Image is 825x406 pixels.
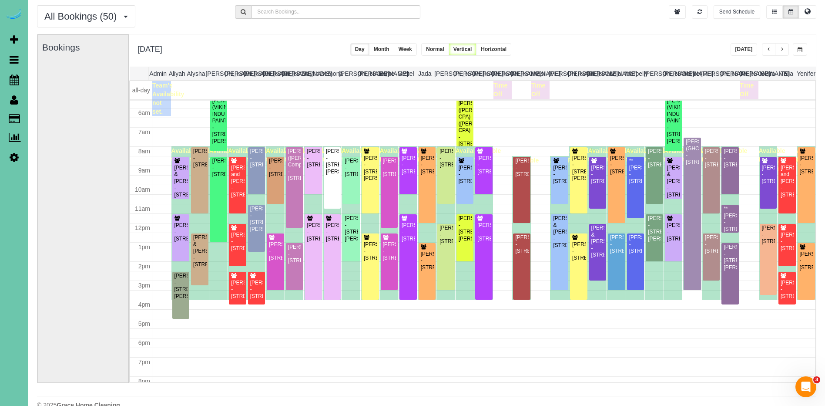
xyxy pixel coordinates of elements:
div: [PERSON_NAME] - [STREET_ADDRESS][PERSON_NAME] [458,215,472,242]
th: Kasi [530,67,549,80]
div: [PERSON_NAME] - [STREET_ADDRESS] [212,158,225,178]
span: Available time [759,147,785,163]
span: Available time [285,147,312,163]
th: [PERSON_NAME] [453,67,473,80]
span: 7am [138,129,150,135]
div: [PERSON_NAME] - [STREET_ADDRESS] [344,158,358,178]
button: Horizontal [476,43,511,56]
span: Time Off [740,82,754,98]
span: Available time [418,147,444,163]
div: [PERSON_NAME] - [STREET_ADDRESS] [363,241,377,261]
div: [PERSON_NAME] - [STREET_ADDRESS] [439,225,453,245]
div: [PERSON_NAME] - [STREET_ADDRESS][PERSON_NAME] [344,215,358,242]
th: [PERSON_NAME] [225,67,244,80]
div: [PERSON_NAME] - [STREET_ADDRESS][PERSON_NAME] [647,215,661,242]
div: [PERSON_NAME] - [STREET_ADDRESS] [477,155,490,175]
div: [PERSON_NAME] - [STREET_ADDRESS] [572,241,585,261]
span: Available time [778,157,804,173]
span: Available time [683,147,709,163]
th: [PERSON_NAME] [492,67,511,80]
div: [PERSON_NAME] - [STREET_ADDRESS] [268,241,282,261]
th: [PERSON_NAME] [263,67,282,80]
div: [PERSON_NAME] and [PERSON_NAME] - [STREET_ADDRESS] [780,165,794,198]
h2: [DATE] [137,43,162,54]
th: [PERSON_NAME] [434,67,453,80]
span: Available time [626,147,653,163]
span: Available time [474,147,501,163]
div: [PERSON_NAME] - [STREET_ADDRESS] [761,165,775,185]
div: [PERSON_NAME] - [STREET_ADDRESS] [629,234,642,254]
div: [PERSON_NAME] - [STREET_ADDRESS] [704,234,718,254]
span: 6pm [138,339,150,346]
th: Aliyah [168,67,187,80]
span: Available time [436,147,463,163]
div: [PERSON_NAME] & [PERSON_NAME] - [STREET_ADDRESS] [553,215,566,249]
div: [PERSON_NAME] - [STREET_ADDRESS][PERSON_NAME] [572,155,585,182]
div: [PERSON_NAME] - [STREET_ADDRESS] [401,222,415,242]
th: Daylin [301,67,320,80]
span: Available time [228,147,255,163]
span: Available time [797,147,823,163]
span: Available time [607,147,634,163]
span: Available time [190,147,217,163]
th: Esme [377,67,396,80]
div: [PERSON_NAME] - [STREET_ADDRESS] [515,234,528,254]
div: [PERSON_NAME] - [STREET_ADDRESS][PERSON_NAME] [174,273,188,300]
div: [PERSON_NAME] - [STREET_ADDRESS] [591,165,604,185]
span: Available time [342,147,368,163]
span: Available time [456,147,482,163]
div: [PERSON_NAME] - [STREET_ADDRESS][PERSON_NAME] [723,244,737,271]
div: [PERSON_NAME] - [STREET_ADDRESS] [420,251,434,271]
div: [PERSON_NAME] (VIKING INDUSTRIAL PAINTING) - [STREET_ADDRESS][PERSON_NAME] [212,98,225,145]
div: [PERSON_NAME] & [PERSON_NAME] - [STREET_ADDRESS] [667,165,680,198]
div: [PERSON_NAME] - [STREET_ADDRESS] [439,148,453,168]
iframe: Intercom live chat [795,376,816,397]
div: [PERSON_NAME] - [STREET_ADDRESS] [761,225,775,245]
th: Reinier [682,67,701,80]
div: [PERSON_NAME] (VIKING INDUSTRIAL PAINTING) - [STREET_ADDRESS][PERSON_NAME] [667,98,680,145]
div: [PERSON_NAME] & [PERSON_NAME] - [STREET_ADDRESS] [193,234,206,268]
span: Available time [247,147,274,163]
span: Available time [569,147,596,163]
span: 8am [138,148,150,155]
th: Siara [758,67,778,80]
th: [PERSON_NAME] [473,67,492,80]
span: Available time [721,147,747,163]
th: Demona [320,67,339,80]
div: [PERSON_NAME] (GHC) - [STREET_ADDRESS] [685,139,699,166]
span: Available time [323,147,349,163]
th: Lola [606,67,625,80]
span: Available time [664,147,691,163]
h3: Bookings [42,42,124,52]
span: 7pm [138,359,150,365]
div: [PERSON_NAME] - [STREET_ADDRESS] [553,165,566,185]
button: Vertical [449,43,477,56]
div: [PERSON_NAME] - [STREET_ADDRESS] [799,251,813,271]
div: [PERSON_NAME] - [STREET_ADDRESS] [325,222,339,242]
div: [PERSON_NAME] ([PERSON_NAME] CPA) ([PERSON_NAME] CPA) - [STREET_ADDRESS] [458,100,472,147]
button: [DATE] [731,43,758,56]
div: [PERSON_NAME] ([PERSON_NAME]) Comp - [STREET_ADDRESS] [288,148,301,182]
span: 4pm [138,301,150,308]
span: 3pm [138,282,150,289]
div: [PERSON_NAME] - [STREET_ADDRESS] [647,148,661,168]
button: Normal [421,43,449,56]
div: [PERSON_NAME] - [STREET_ADDRESS] [401,155,415,175]
span: 10am [135,186,150,193]
button: All Bookings (50) [37,5,135,27]
div: [PERSON_NAME] - [STREET_ADDRESS] [477,222,490,242]
input: Search Bookings.. [252,5,420,19]
span: 8pm [138,378,150,385]
div: [PERSON_NAME] - [STREET_ADDRESS] [780,232,794,252]
span: Available time [361,147,387,163]
div: [PERSON_NAME] - [STREET_ADDRESS] [515,158,528,178]
span: 11am [135,205,150,212]
span: 9am [138,167,150,174]
div: [PERSON_NAME] - [STREET_ADDRESS] [306,222,320,242]
span: 3 [813,376,820,383]
span: Available time [171,147,198,163]
div: [PERSON_NAME] - [STREET_ADDRESS] [799,155,813,175]
div: [PERSON_NAME] - [STREET_ADDRESS] [306,148,320,168]
th: [PERSON_NAME] [701,67,721,80]
span: Available time [512,157,539,173]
